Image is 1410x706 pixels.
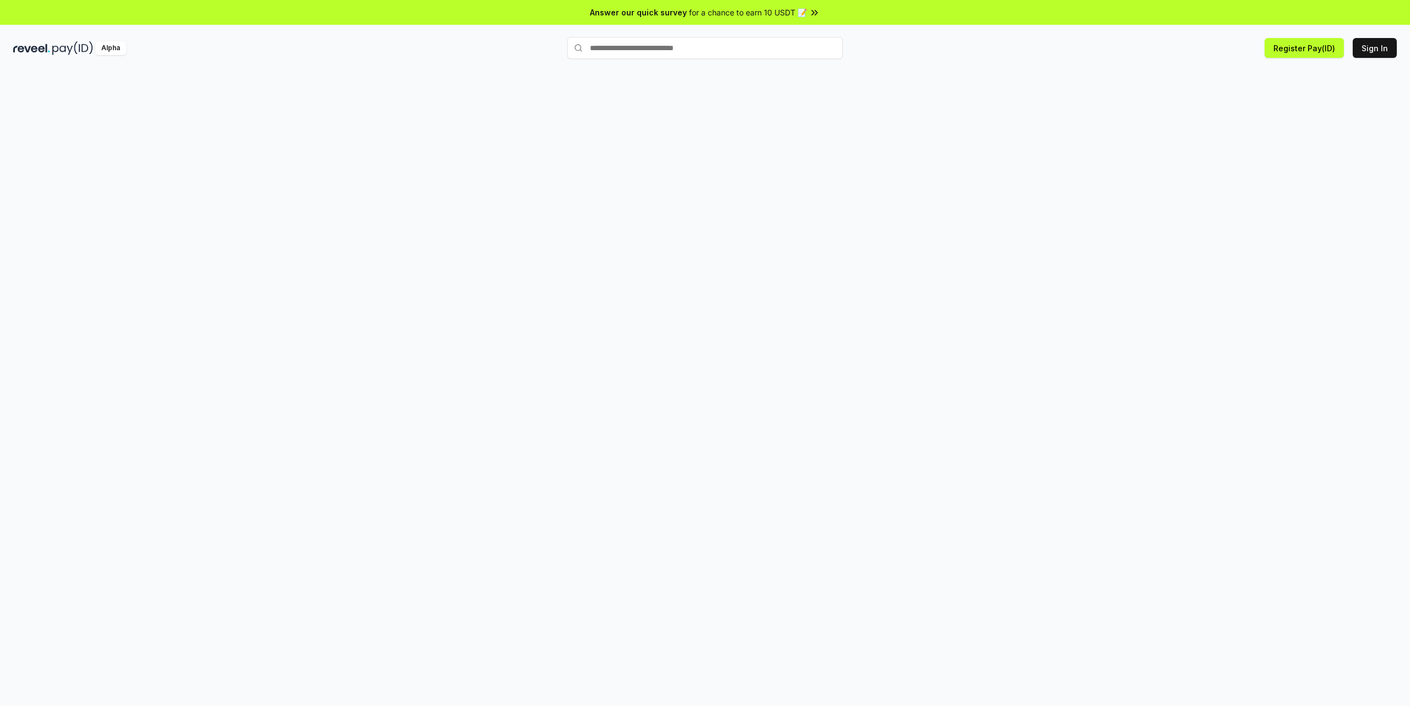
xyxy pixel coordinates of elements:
img: reveel_dark [13,41,50,55]
div: Alpha [95,41,126,55]
button: Sign In [1353,38,1397,58]
span: for a chance to earn 10 USDT 📝 [689,7,807,18]
button: Register Pay(ID) [1265,38,1344,58]
span: Answer our quick survey [590,7,687,18]
img: pay_id [52,41,93,55]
